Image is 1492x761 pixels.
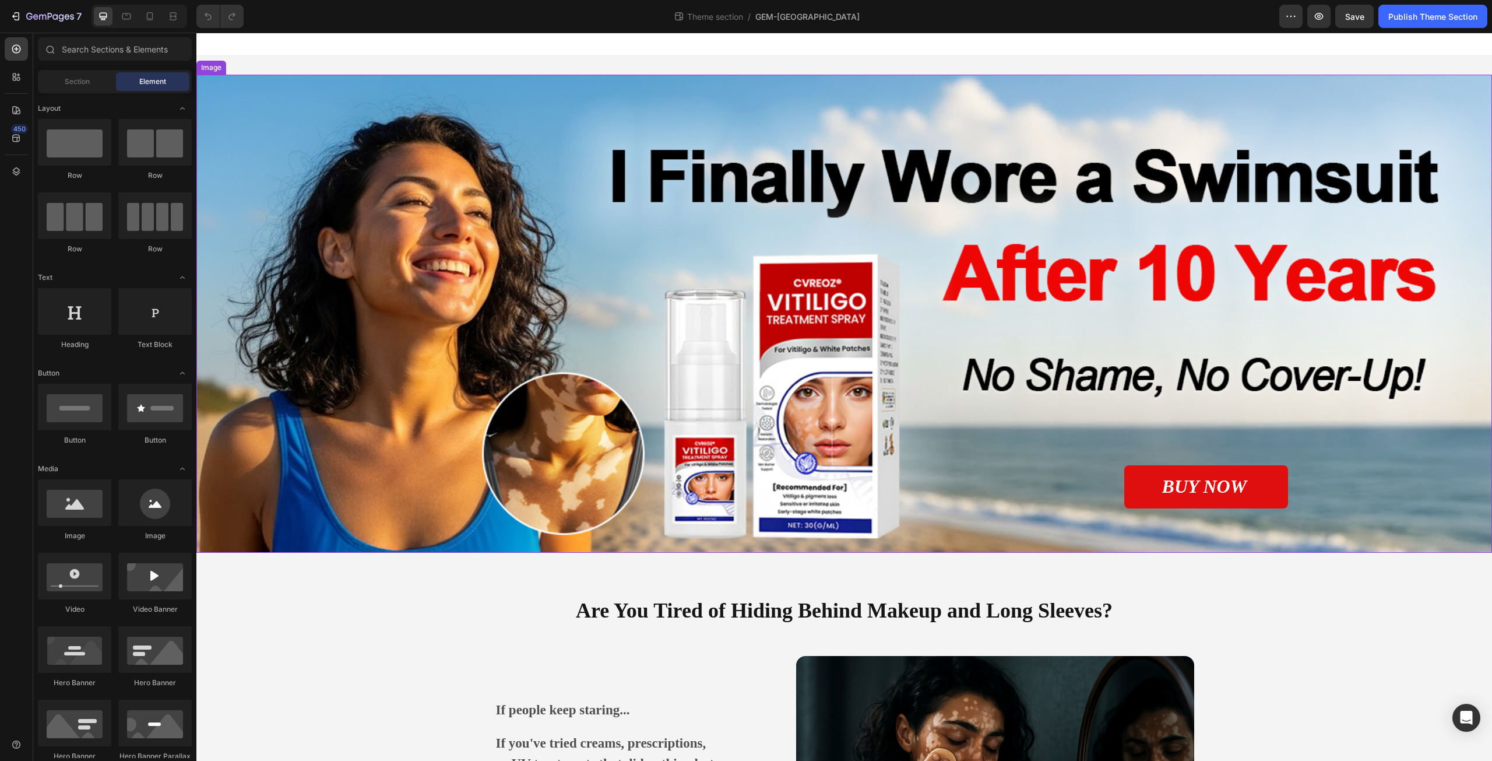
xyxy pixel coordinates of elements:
[1452,704,1480,732] div: Open Intercom Messenger
[38,339,111,350] div: Heading
[196,5,244,28] div: Undo/Redo
[38,170,111,181] div: Row
[38,103,61,114] span: Layout
[173,268,192,287] span: Toggle open
[38,435,111,446] div: Button
[173,364,192,383] span: Toggle open
[928,433,1092,476] a: BUY NOW
[139,76,166,87] span: Element
[118,678,192,688] div: Hero Banner
[38,604,111,615] div: Video
[11,124,28,134] div: 450
[748,10,751,23] span: /
[1345,12,1364,22] span: Save
[300,665,582,689] p: If people keep staring...
[76,9,82,23] p: 7
[5,5,87,28] button: 7
[118,170,192,181] div: Row
[118,244,192,254] div: Row
[38,531,111,541] div: Image
[755,10,860,23] span: GEM-[GEOGRAPHIC_DATA]
[1388,10,1477,23] div: Publish Theme Section
[38,464,58,474] span: Media
[173,460,192,478] span: Toggle open
[118,604,192,615] div: Video Banner
[1335,5,1374,28] button: Save
[65,76,90,87] span: Section
[685,10,745,23] span: Theme section
[38,368,59,378] span: Button
[38,244,111,254] div: Row
[196,33,1492,761] iframe: Design area
[1378,5,1487,28] button: Publish Theme Section
[118,531,192,541] div: Image
[9,558,1287,598] h2: Are You Tired of Hiding Behind Makeup and Long Sleeves?
[118,339,192,350] div: Text Block
[38,37,192,61] input: Search Sections & Elements
[38,678,111,688] div: Hero Banner
[173,99,192,118] span: Toggle open
[300,701,582,721] p: If you've tried creams, prescriptions,
[966,437,1054,471] p: BUY NOW
[118,435,192,446] div: Button
[38,272,52,283] span: Text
